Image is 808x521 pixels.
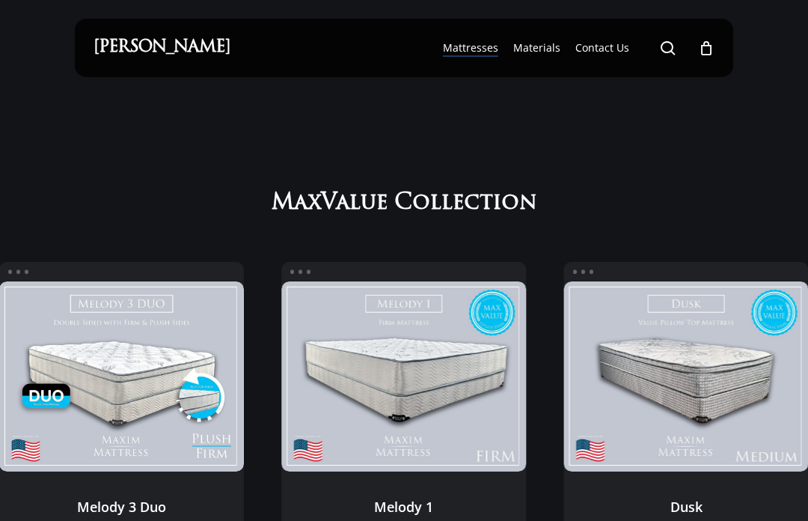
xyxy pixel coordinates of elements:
span: MaxValue [272,191,388,217]
nav: Main Menu [435,19,714,77]
span: Collection [394,191,537,217]
a: Mattresses [443,40,498,55]
a: Materials [513,40,560,55]
a: Contact Us [575,40,629,55]
a: [PERSON_NAME] [94,40,230,56]
h2: MaxValue Collection [242,190,567,217]
a: Cart [698,40,714,56]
